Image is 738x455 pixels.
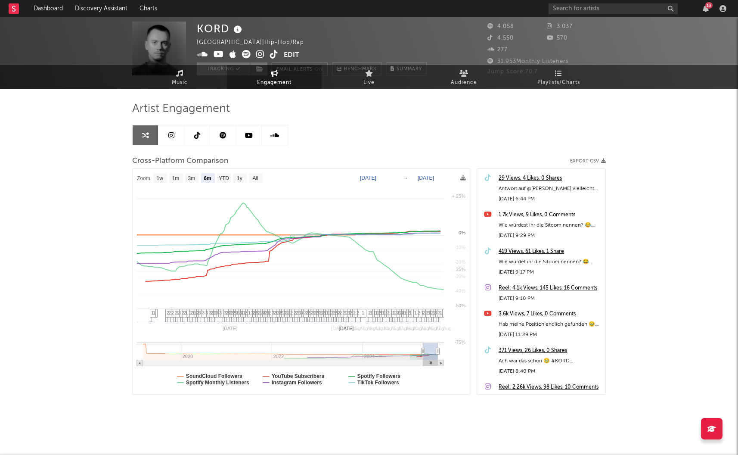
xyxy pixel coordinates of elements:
[273,310,276,315] span: 2
[451,78,477,88] span: Audience
[132,156,228,166] span: Cross-Platform Comparison
[499,356,601,366] div: Ach war das schön 🥹 #KORD #ALLESNOCHMAL #NEWMUSIC #FESTIVAL
[433,310,435,315] span: 1
[236,310,239,315] span: 1
[189,310,191,315] span: 1
[279,310,281,315] span: 2
[194,310,196,315] span: 1
[310,310,313,315] span: 2
[241,310,244,315] span: 1
[132,65,227,89] a: Music
[339,310,342,315] span: 2
[171,310,174,315] span: 2
[167,310,169,315] span: 2
[499,231,601,241] div: [DATE] 9:29 PM
[499,393,601,403] div: [DATE] 8:31 PM
[421,326,437,331] text: 23. Aug
[438,310,440,315] span: 3
[454,288,465,293] text: -40%
[186,380,249,386] text: Spotify Monthly Listeners
[418,175,434,181] text: [DATE]
[499,184,601,194] div: Antwort auf @[PERSON_NAME] vielleicht bin ich es ja ????😂 #KORD #TREND #GIF #NEWMUSIC #songofthes...
[275,310,278,315] span: 1
[373,310,376,315] span: 1
[197,37,314,48] div: [GEOGRAPHIC_DATA] | Hip-Hop/Rap
[288,310,291,315] span: 1
[197,62,251,75] button: Tracking
[226,310,228,315] span: 2
[360,175,376,181] text: [DATE]
[400,310,403,315] span: 3
[197,310,199,315] span: 2
[421,310,424,315] span: 1
[499,330,601,340] div: [DATE] 11:29 PM
[307,310,310,315] span: 2
[434,310,437,315] span: 3
[387,310,390,315] span: 2
[157,175,164,181] text: 1w
[499,257,601,267] div: Wie würdet ihr die Sitcom nennen? 😂 #fun #sitcom #indie #rock #newmusic
[209,310,211,315] span: 3
[304,310,307,315] span: 3
[499,267,601,277] div: [DATE] 9:17 PM
[487,35,514,41] span: 4.550
[238,310,240,315] span: 1
[168,310,171,315] span: 2
[312,310,315,315] span: 2
[570,159,606,164] button: Export CSV
[547,24,573,29] span: 3.037
[190,310,193,315] span: 2
[324,310,327,315] span: 1
[440,310,442,315] span: 1
[211,310,213,315] span: 2
[322,65,416,89] a: Live
[487,24,514,29] span: 4.058
[414,310,417,315] span: 1
[705,2,713,9] div: 13
[499,220,601,231] div: Wie würdest ihr die Sitcom nennen? 😂#KORD #Trend #funny #viral
[547,35,567,41] span: 570
[172,78,188,88] span: Music
[257,78,291,88] span: Engagement
[537,78,580,88] span: Playlists/Charts
[454,259,465,265] text: -20%
[383,326,399,331] text: 13. Aug
[454,245,465,250] text: -10%
[294,310,296,315] span: 2
[331,310,334,315] span: 2
[317,310,320,315] span: 7
[363,78,375,88] span: Live
[499,173,601,184] div: 29 Views, 4 Likes, 0 Shares
[377,310,379,315] span: 1
[436,326,452,331] text: 27. Aug
[256,310,259,315] span: 3
[219,175,229,181] text: YTD
[369,326,383,331] text: 9. Aug
[398,326,414,331] text: 17. Aug
[151,310,154,315] span: 1
[202,310,205,315] span: 3
[454,267,465,272] text: -25%
[283,310,286,315] span: 3
[382,310,385,315] span: 1
[347,326,360,331] text: 3. Aug
[188,175,195,181] text: 3m
[413,326,429,331] text: 21. Aug
[254,310,257,315] span: 2
[375,326,391,331] text: 11. Aug
[192,310,195,315] span: 1
[343,310,345,315] span: 2
[499,366,601,377] div: [DATE] 8:40 PM
[397,310,400,315] span: 1
[319,310,322,315] span: 2
[336,310,339,315] span: 1
[499,309,601,319] a: 3.6k Views, 7 Likes, 0 Comments
[703,5,709,12] button: 13
[499,346,601,356] a: 371 Views, 26 Likes, 0 Shares
[402,310,405,315] span: 1
[231,310,233,315] span: 2
[409,310,412,315] span: 1
[391,310,393,315] span: 1
[418,310,420,315] span: 2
